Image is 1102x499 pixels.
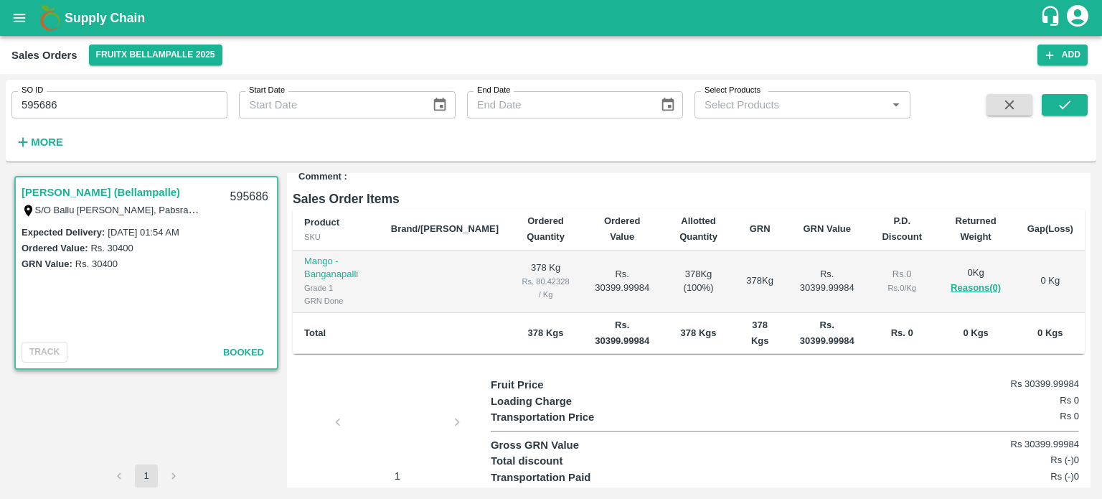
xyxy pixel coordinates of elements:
[750,223,771,234] b: GRN
[22,243,88,253] label: Ordered Value:
[1027,223,1073,234] b: Gap(Loss)
[1037,45,1088,65] button: Add
[31,136,63,148] strong: More
[3,1,36,34] button: open drawer
[681,327,717,338] b: 378 Kgs
[22,227,105,238] label: Expected Delivery :
[956,215,997,242] b: Returned Weight
[304,281,368,294] div: Grade 1
[491,437,638,453] p: Gross GRN Value
[510,251,581,313] td: 378 Kg
[11,130,67,154] button: More
[981,409,1079,424] h6: Rs 0
[223,347,264,358] span: Booked
[981,377,1079,391] h6: Rs 30399.99984
[745,274,775,288] div: 378 Kg
[65,8,1040,28] a: Supply Chain
[22,258,72,269] label: GRN Value:
[948,266,1004,296] div: 0 Kg
[304,327,326,338] b: Total
[477,85,510,96] label: End Date
[887,95,905,114] button: Open
[22,85,43,96] label: SO ID
[1037,327,1063,338] b: 0 Kgs
[581,251,663,313] td: Rs. 30399.99984
[528,327,564,338] b: 378 Kgs
[426,91,453,118] button: Choose date
[963,327,988,338] b: 0 Kgs
[699,95,882,114] input: Select Products
[36,4,65,32] img: logo
[491,470,638,485] p: Transportation Paid
[222,180,277,214] div: 595686
[108,227,179,238] label: [DATE] 01:54 AM
[304,217,339,228] b: Product
[948,280,1004,297] button: Reasons(0)
[882,215,922,242] b: P.D. Discount
[249,85,285,96] label: Start Date
[786,251,868,313] td: Rs. 30399.99984
[604,215,641,242] b: Ordered Value
[1065,3,1091,33] div: account of current user
[705,85,760,96] label: Select Products
[981,393,1079,408] h6: Rs 0
[1016,251,1085,313] td: 0 Kg
[880,281,925,294] div: Rs. 0 / Kg
[467,91,649,118] input: End Date
[304,230,368,243] div: SKU
[751,320,769,346] b: 378 Kgs
[304,294,368,307] div: GRN Done
[89,45,222,65] button: Select DC
[491,409,638,425] p: Transportation Price
[293,189,1085,209] h6: Sales Order Items
[880,268,925,281] div: Rs. 0
[491,377,638,393] p: Fruit Price
[239,91,420,118] input: Start Date
[491,453,638,469] p: Total discount
[11,46,77,65] div: Sales Orders
[105,465,187,488] nav: pagination navigation
[304,255,368,281] p: Mango - Banganapalli
[527,215,565,242] b: Ordered Quantity
[674,268,722,294] div: 378 Kg ( 100 %)
[981,437,1079,452] h6: Rs 30399.99984
[679,215,717,242] b: Allotted Quantity
[11,91,227,118] input: Enter SO ID
[90,243,133,253] label: Rs. 30400
[35,204,653,215] label: S/O Ballu [PERSON_NAME], Pabsra (36), [GEOGRAPHIC_DATA], [GEOGRAPHIC_DATA], [GEOGRAPHIC_DATA], 13...
[981,470,1079,484] h6: Rs (-)0
[491,393,638,409] p: Loading Charge
[891,327,913,338] b: Rs. 0
[803,223,850,234] b: GRN Value
[654,91,682,118] button: Choose date
[65,11,145,25] b: Supply Chain
[75,258,118,269] label: Rs. 30400
[522,275,570,302] div: Rs. 80.42328 / Kg
[22,183,180,202] a: [PERSON_NAME] (Bellampalle)
[344,468,451,484] p: 1
[298,170,347,184] label: Comment :
[1040,5,1065,31] div: customer-support
[391,223,499,234] b: Brand/[PERSON_NAME]
[800,320,854,346] b: Rs. 30399.99984
[981,453,1079,467] h6: Rs (-)0
[135,465,158,488] button: page 1
[595,320,649,346] b: Rs. 30399.99984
